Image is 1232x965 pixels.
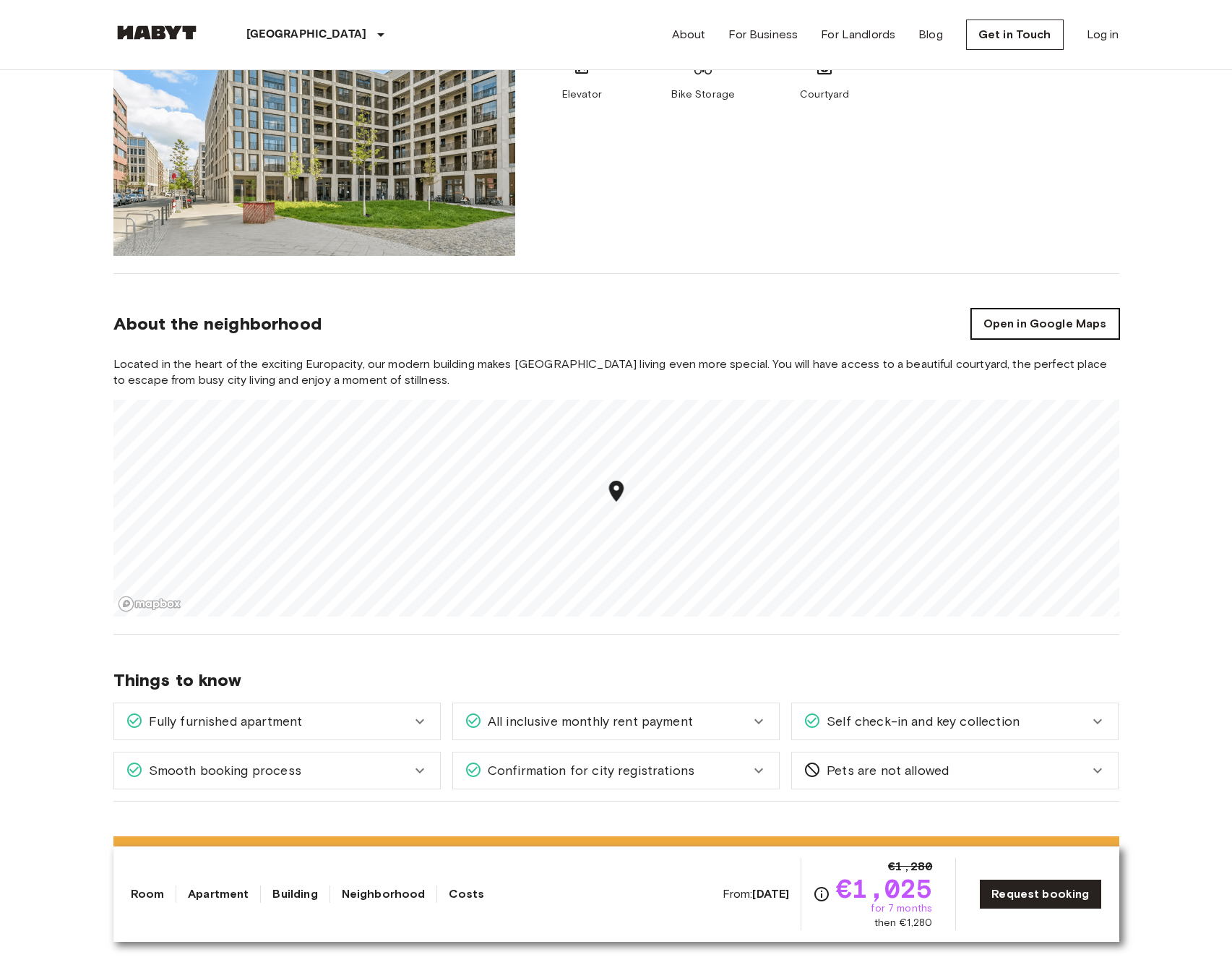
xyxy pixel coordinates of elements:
a: Get in Touch [966,20,1064,50]
div: Map marker [603,479,629,508]
span: for 7 months [871,901,932,916]
span: From: [723,886,790,902]
a: Neighborhood [342,885,426,903]
div: Pets are not allowed [792,752,1118,789]
span: About the neighborhood [113,313,322,335]
div: Self check-in and key collection [792,703,1118,739]
span: Courtyard [800,87,849,102]
a: Request booking [979,879,1101,909]
span: Elevator [562,87,602,102]
svg: Check cost overview for full price breakdown. Please note that discounts apply to new joiners onl... [813,885,830,903]
div: Confirmation for city registrations [453,752,779,789]
canvas: Map [113,400,1119,617]
span: Fully furnished apartment [143,712,303,731]
p: [GEOGRAPHIC_DATA] [246,26,367,43]
a: Log in [1087,26,1119,43]
div: Fully furnished apartment [114,703,440,739]
a: For Landlords [821,26,895,43]
span: Things to know [113,669,1119,691]
span: Confirmation for city registrations [482,761,694,780]
span: then €1,280 [874,916,933,930]
img: Habyt [113,25,200,40]
span: Smooth booking process [143,761,301,780]
div: All inclusive monthly rent payment [453,703,779,739]
a: Blog [918,26,943,43]
span: All inclusive monthly rent payment [482,712,693,731]
a: Costs [449,885,484,903]
a: For Business [728,26,798,43]
a: Apartment [188,885,249,903]
a: About [672,26,706,43]
a: Mapbox logo [118,596,181,612]
span: Pets are not allowed [821,761,949,780]
div: Smooth booking process [114,752,440,789]
a: Building [272,885,317,903]
b: [DATE] [752,887,789,901]
a: Room [131,885,165,903]
a: Open in Google Maps [971,309,1119,339]
span: €1,280 [888,858,932,875]
span: Located in the heart of the exciting Europacity, our modern building makes [GEOGRAPHIC_DATA] livi... [113,356,1119,388]
span: Self check-in and key collection [821,712,1020,731]
span: €1,025 [836,875,932,901]
span: Bike Storage [671,87,735,102]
